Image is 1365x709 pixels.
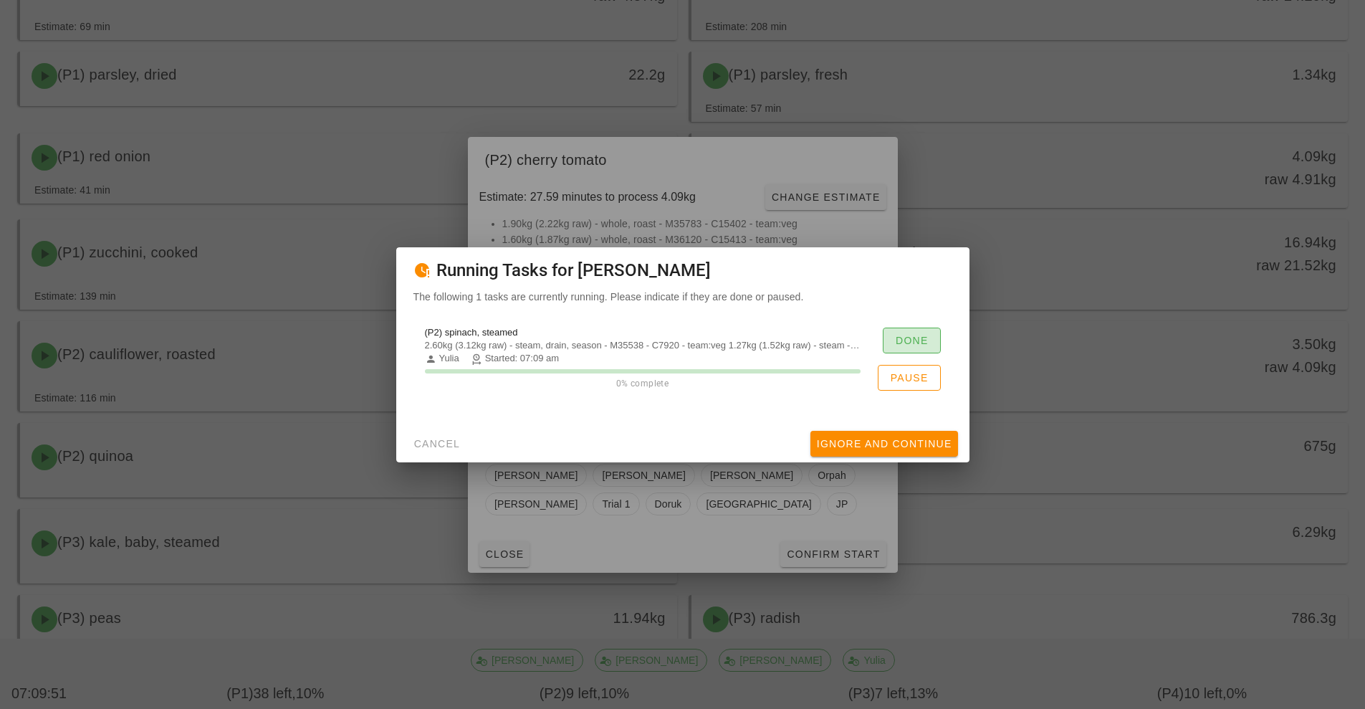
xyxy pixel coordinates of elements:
button: Pause [878,365,941,391]
span: Started: 07:09 am [471,353,559,365]
button: Cancel [408,431,466,457]
div: 2.60kg (3.12kg raw) - steam, drain, season - M35538 - C7920 - team:veg 1.27kg (1.52kg raw) - stea... [425,340,861,351]
div: (P2) spinach, steamed [425,327,861,338]
span: Ignore And Continue [816,438,952,449]
span: Done [895,335,929,346]
button: Done [883,328,941,353]
span: Pause [890,372,929,384]
button: Ignore And Continue [810,431,958,457]
div: 0% complete [425,376,861,391]
div: Running Tasks for [PERSON_NAME] [396,247,969,289]
p: The following 1 tasks are currently running. Please indicate if they are done or paused. [413,289,952,305]
span: Yulia [425,353,459,365]
span: Cancel [413,438,461,449]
